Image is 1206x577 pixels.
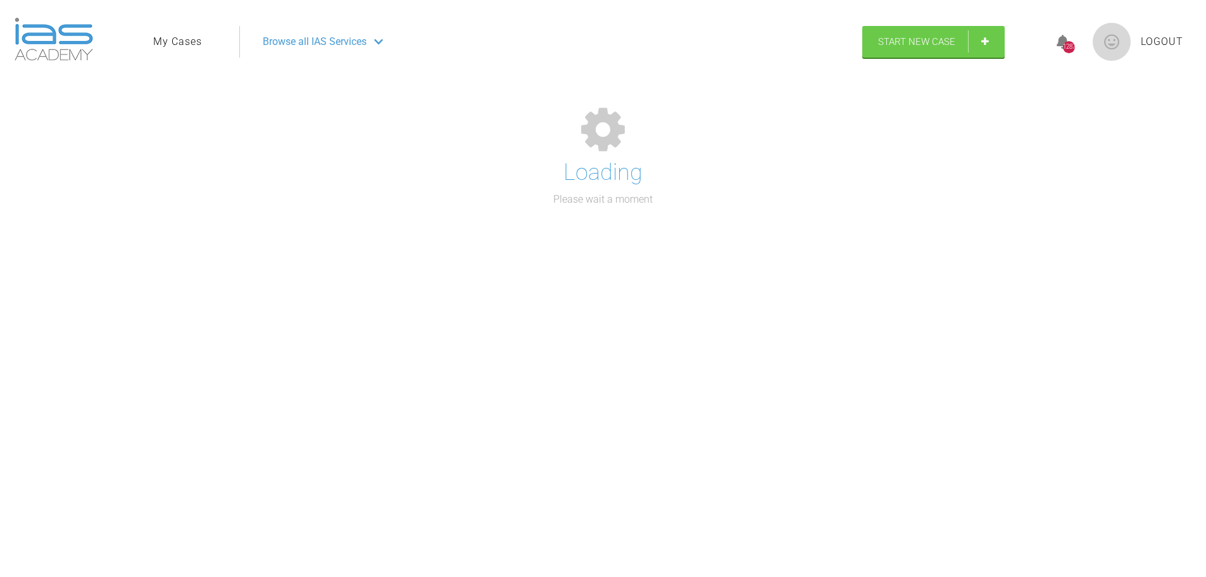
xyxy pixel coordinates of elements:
[1093,23,1131,61] img: profile.png
[862,26,1005,58] a: Start New Case
[563,155,643,191] h1: Loading
[15,18,93,61] img: logo-light.3e3ef733.png
[878,36,955,48] span: Start New Case
[553,191,653,208] p: Please wait a moment
[1063,41,1075,53] div: 1287
[263,34,367,50] span: Browse all IAS Services
[1141,34,1183,50] a: Logout
[153,34,202,50] a: My Cases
